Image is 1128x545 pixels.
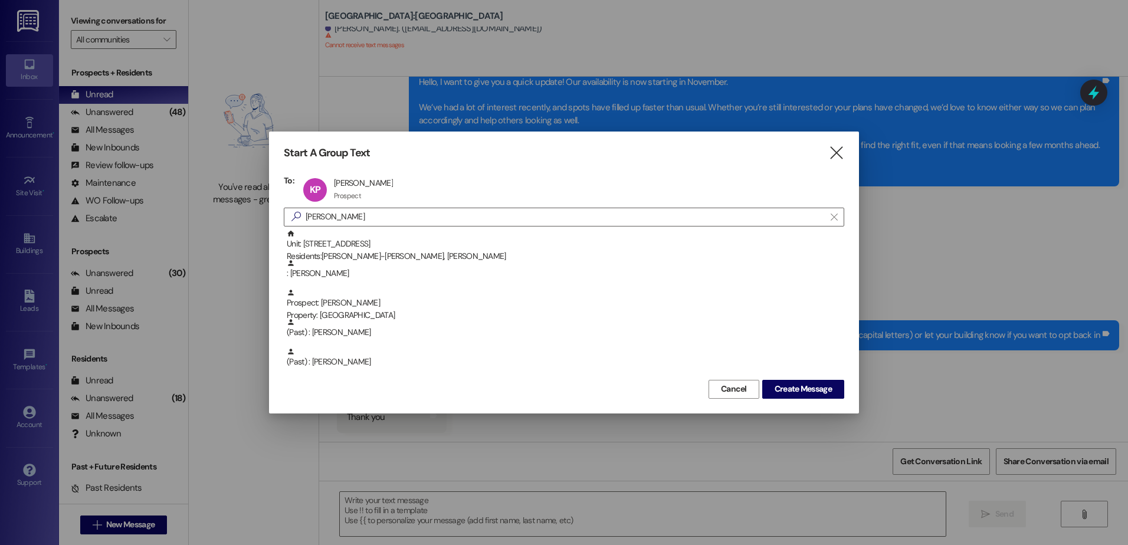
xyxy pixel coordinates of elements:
[287,318,844,339] div: (Past) : [PERSON_NAME]
[287,250,844,262] div: Residents: [PERSON_NAME]-[PERSON_NAME], [PERSON_NAME]
[306,209,825,225] input: Search for any contact or apartment
[284,288,844,318] div: Prospect: [PERSON_NAME]Property: [GEOGRAPHIC_DATA]
[284,347,844,377] div: (Past) : [PERSON_NAME]
[284,146,370,160] h3: Start A Group Text
[287,259,844,280] div: : [PERSON_NAME]
[310,183,320,196] span: KP
[287,229,844,263] div: Unit: [STREET_ADDRESS]
[284,229,844,259] div: Unit: [STREET_ADDRESS]Residents:[PERSON_NAME]-[PERSON_NAME], [PERSON_NAME]
[334,191,361,201] div: Prospect
[287,288,844,322] div: Prospect: [PERSON_NAME]
[334,178,393,188] div: [PERSON_NAME]
[287,211,306,223] i: 
[709,380,759,399] button: Cancel
[287,347,844,368] div: (Past) : [PERSON_NAME]
[831,212,837,222] i: 
[762,380,844,399] button: Create Message
[287,309,844,321] div: Property: [GEOGRAPHIC_DATA]
[284,175,294,186] h3: To:
[284,318,844,347] div: (Past) : [PERSON_NAME]
[721,383,747,395] span: Cancel
[775,383,832,395] span: Create Message
[825,208,844,226] button: Clear text
[284,259,844,288] div: : [PERSON_NAME]
[828,147,844,159] i: 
